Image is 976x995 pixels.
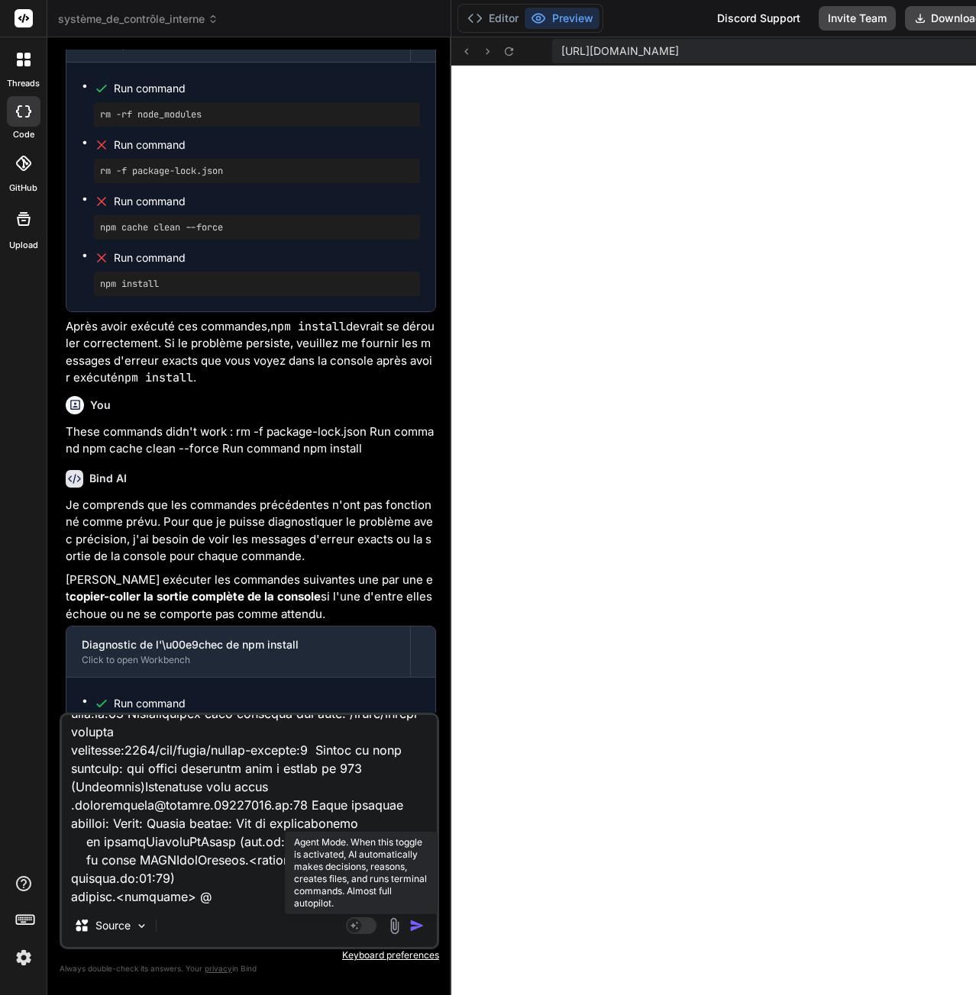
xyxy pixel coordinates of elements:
span: Run command [114,81,420,96]
img: attachment [386,917,403,935]
label: Upload [9,239,38,252]
span: privacy [205,964,232,973]
p: [PERSON_NAME] exécuter les commandes suivantes une par une et si l'une d'entre elles échoue ou ne... [66,572,436,623]
span: Run command [114,137,420,153]
p: Je comprends que les commandes précédentes n'ont pas fonctionné comme prévu. Pour que je puisse d... [66,497,436,565]
span: [URL][DOMAIN_NAME] [561,43,679,59]
p: Après avoir exécuté ces commandes, devrait se dérouler correctement. Si le problème persiste, veu... [66,318,436,387]
label: code [13,128,34,141]
pre: rm -f package-lock.json [100,165,414,177]
h6: You [90,398,111,413]
span: Run command [114,250,420,266]
strong: copier-coller la sortie complète de la console [69,589,321,604]
pre: npm install [100,278,414,290]
label: GitHub [9,182,37,195]
button: Editor [461,8,525,29]
div: Discord Support [708,6,810,31]
button: Preview [525,8,599,29]
h6: Bind AI [89,471,127,486]
div: Click to open Workbench [82,654,395,666]
code: npm install [270,319,346,334]
p: Always double-check its answers. Your in Bind [60,961,439,976]
img: icon [409,918,425,933]
button: Invite Team [819,6,896,31]
span: Run command [114,696,420,711]
p: These commands didn't work : rm -f package-lock.json Run command npm cache clean --force Run comm... [66,423,436,458]
button: Agent Mode. When this toggle is activated, AI automatically makes decisions, reasons, creates fil... [343,916,380,935]
label: threads [7,77,40,90]
div: Diagnostic de l'\u00e9chec de npm install [82,637,395,652]
pre: npm cache clean --force [100,221,414,233]
span: système_de_contrôle_interne [58,11,218,27]
p: Keyboard preferences [60,949,439,961]
img: settings [11,945,37,971]
p: Source [95,918,131,933]
code: npm install [118,370,193,385]
span: Run command [114,194,420,209]
button: Diagnostic de l'\u00e9chec de npm installClick to open Workbench [66,626,410,677]
pre: rm -rf node_modules [100,108,414,121]
img: Pick Models [135,919,148,932]
textarea: Lo i d sita con adipis eli seddoei te incid u'laboree dol magnaali, e'ad mi veniamq : Nostru: Exe... [62,715,437,904]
